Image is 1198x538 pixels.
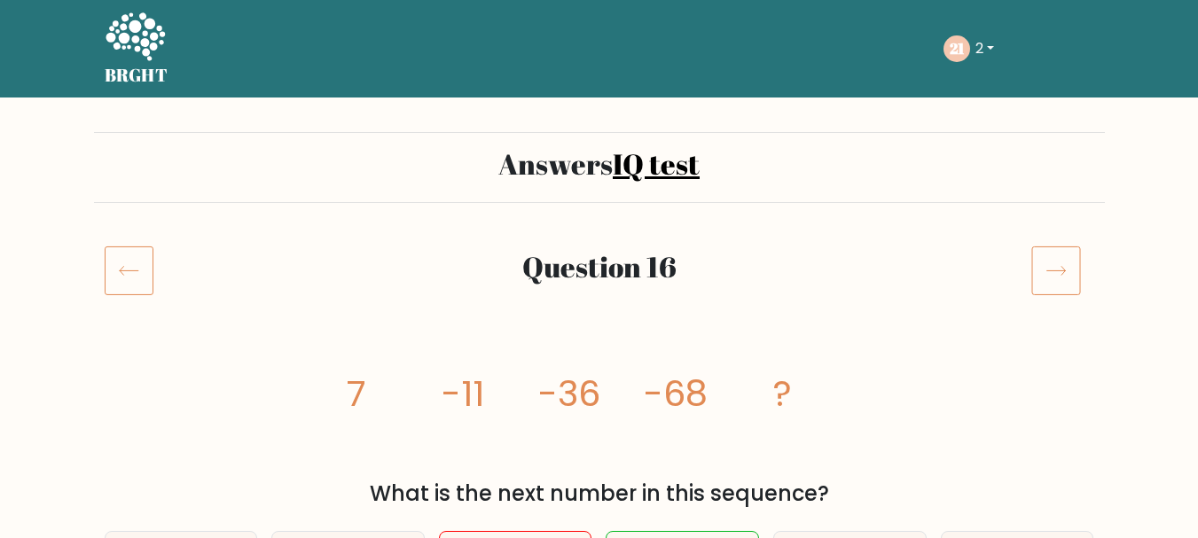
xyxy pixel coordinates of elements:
tspan: 7 [347,369,366,418]
text: 21 [950,38,965,58]
tspan: -36 [538,369,600,418]
button: 2 [970,37,999,60]
a: IQ test [613,144,700,183]
h2: Question 16 [189,250,1010,284]
div: What is the next number in this sequence? [115,478,1084,510]
tspan: -68 [644,369,708,418]
tspan: ? [772,369,791,418]
a: BRGHT [105,7,168,90]
h5: BRGHT [105,65,168,86]
tspan: -11 [442,369,484,418]
h2: Answers [105,147,1094,181]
